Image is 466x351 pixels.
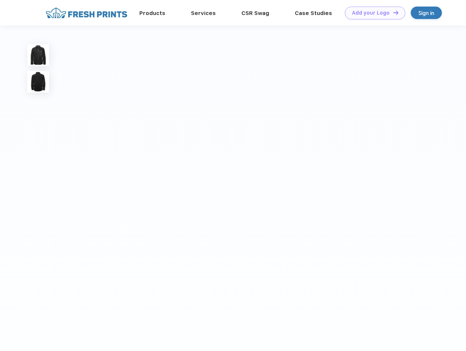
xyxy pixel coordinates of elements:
img: func=resize&h=100 [27,44,49,66]
a: Sign in [411,7,442,19]
img: DT [393,11,398,15]
div: Add your Logo [352,10,390,16]
a: Products [139,10,165,16]
div: Sign in [418,9,434,17]
img: fo%20logo%202.webp [44,7,129,19]
img: func=resize&h=100 [27,71,49,93]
